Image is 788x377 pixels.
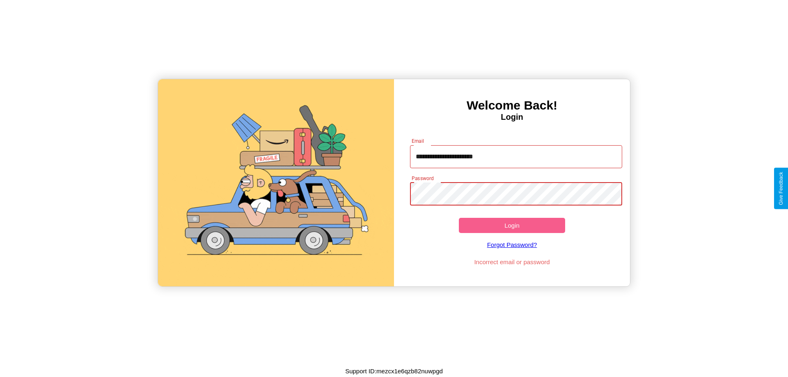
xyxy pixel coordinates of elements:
[406,256,618,267] p: Incorrect email or password
[394,112,630,122] h4: Login
[412,175,433,182] label: Password
[459,218,565,233] button: Login
[778,172,784,205] div: Give Feedback
[406,233,618,256] a: Forgot Password?
[394,98,630,112] h3: Welcome Back!
[158,79,394,286] img: gif
[345,366,443,377] p: Support ID: mezcx1e6qzb82nuwpgd
[412,137,424,144] label: Email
